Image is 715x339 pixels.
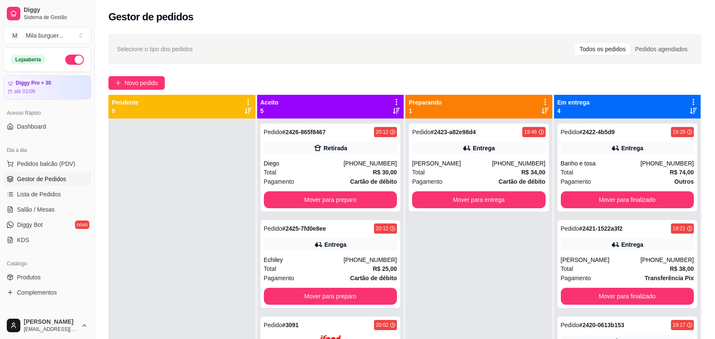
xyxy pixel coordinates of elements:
span: Pedido [264,322,283,328]
div: Entrega [324,240,346,249]
div: [PHONE_NUMBER] [344,256,397,264]
strong: Cartão de débito [350,178,397,185]
div: Entrega [473,144,495,152]
div: Mila burguer ... [26,31,64,40]
h2: Gestor de pedidos [108,10,194,24]
a: DiggySistema de Gestão [3,3,91,24]
span: Total [412,168,425,177]
a: Lista de Pedidos [3,187,91,201]
a: Produtos [3,270,91,284]
span: KDS [17,236,29,244]
span: Pagamento [264,177,294,186]
button: Select a team [3,27,91,44]
div: Loja aberta [11,55,46,64]
strong: Outros [674,178,694,185]
a: Complementos [3,286,91,299]
strong: # 2425-7fd0e8ee [282,225,326,232]
p: 5 [261,107,279,115]
span: plus [115,80,121,86]
span: Dashboard [17,122,46,131]
span: Diggy Bot [17,220,43,229]
a: Gestor de Pedidos [3,172,91,186]
strong: R$ 25,00 [373,265,397,272]
span: Sistema de Gestão [24,14,88,21]
p: Aceito [261,98,279,107]
article: Diggy Pro + 30 [16,80,51,86]
strong: R$ 38,00 [670,265,694,272]
div: Entrega [621,240,643,249]
div: [PHONE_NUMBER] [344,159,397,168]
span: Gestor de Pedidos [17,175,66,183]
span: Produtos [17,273,41,281]
span: Salão / Mesas [17,205,55,214]
div: Echiley [264,256,344,264]
span: Total [264,168,277,177]
button: Mover para preparo [264,288,397,305]
div: Retirada [324,144,347,152]
span: Complementos [17,288,57,297]
button: Mover para entrega [412,191,546,208]
strong: # 2420-0613b153 [579,322,624,328]
button: [PERSON_NAME][EMAIL_ADDRESS][DOMAIN_NAME] [3,315,91,336]
span: M [11,31,19,40]
strong: Cartão de débito [499,178,545,185]
p: 0 [112,107,139,115]
strong: # 2426-865f8467 [282,129,326,135]
div: 19:46 [524,129,537,135]
span: Pedido [264,129,283,135]
article: até 01/09 [14,88,35,95]
span: [PERSON_NAME] [24,318,78,326]
div: Diego [264,159,344,168]
span: Diggy [24,6,88,14]
span: Pagamento [264,273,294,283]
div: Todos os pedidos [575,43,630,55]
a: Dashboard [3,120,91,133]
button: Mover para finalizado [561,288,694,305]
div: 20:12 [376,225,388,232]
button: Mover para preparo [264,191,397,208]
button: Pedidos balcão (PDV) [3,157,91,171]
div: Acesso Rápido [3,106,91,120]
div: Banho e tosa [561,159,640,168]
div: [PERSON_NAME] [412,159,492,168]
span: Selecione o tipo dos pedidos [117,44,193,54]
strong: # 2422-4b5d9 [579,129,615,135]
span: Total [561,264,574,273]
div: [PHONE_NUMBER] [640,256,694,264]
span: Pedidos balcão (PDV) [17,160,75,168]
strong: Cartão de débito [350,275,397,281]
span: Pedido [264,225,283,232]
strong: R$ 34,00 [521,169,546,176]
p: Pendente [112,98,139,107]
span: Pedido [412,129,431,135]
span: Total [561,168,574,177]
div: [PHONE_NUMBER] [492,159,545,168]
span: Pedido [561,322,579,328]
a: Diggy Pro + 30até 01/09 [3,75,91,99]
strong: R$ 74,00 [670,169,694,176]
button: Novo pedido [108,76,165,90]
button: Mover para finalizado [561,191,694,208]
button: Alterar Status [65,55,84,65]
p: 1 [409,107,442,115]
span: Novo pedido [125,78,158,88]
a: Salão / Mesas [3,203,91,216]
a: KDS [3,233,91,247]
div: Entrega [621,144,643,152]
div: [PERSON_NAME] [561,256,640,264]
span: Pagamento [561,273,591,283]
strong: # 3091 [282,322,299,328]
a: Diggy Botnovo [3,218,91,232]
div: 19:17 [673,322,685,328]
div: 20:12 [376,129,388,135]
span: Lista de Pedidos [17,190,61,198]
div: 19:21 [673,225,685,232]
span: Pagamento [412,177,443,186]
span: Total [264,264,277,273]
p: Preparando [409,98,442,107]
strong: R$ 30,00 [373,169,397,176]
span: Pagamento [561,177,591,186]
div: [PHONE_NUMBER] [640,159,694,168]
div: Catálogo [3,257,91,270]
div: 20:02 [376,322,388,328]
